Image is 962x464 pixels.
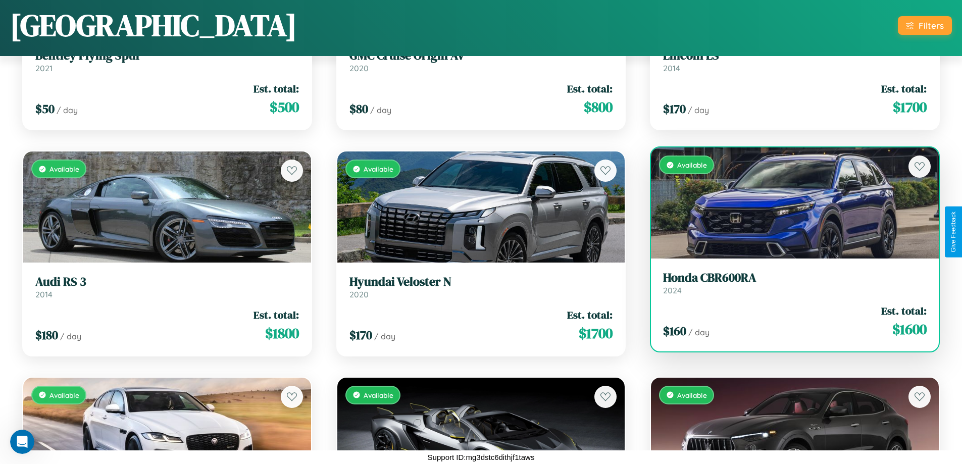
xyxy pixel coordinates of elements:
span: Available [49,391,79,399]
div: Give Feedback [950,212,957,252]
a: Audi RS 32014 [35,275,299,299]
span: Est. total: [881,303,927,318]
span: / day [60,331,81,341]
h3: Bentley Flying Spur [35,48,299,63]
h3: Honda CBR600RA [663,271,927,285]
a: GMC Cruise Origin AV2020 [349,48,613,73]
span: $ 160 [663,323,686,339]
a: Hyundai Veloster N2020 [349,275,613,299]
span: 2020 [349,63,369,73]
span: Est. total: [254,307,299,322]
span: Est. total: [567,307,613,322]
span: 2014 [663,63,680,73]
span: Est. total: [254,81,299,96]
p: Support ID: mg3dstc6dithjf1taws [428,450,535,464]
h1: [GEOGRAPHIC_DATA] [10,5,297,46]
span: Available [364,391,393,399]
span: Est. total: [567,81,613,96]
h3: Audi RS 3 [35,275,299,289]
a: Lincoln LS2014 [663,48,927,73]
span: $ 1700 [579,323,613,343]
h3: GMC Cruise Origin AV [349,48,613,63]
h3: Lincoln LS [663,48,927,63]
a: Bentley Flying Spur2021 [35,48,299,73]
span: Available [677,391,707,399]
span: $ 80 [349,100,368,117]
span: $ 170 [663,100,686,117]
span: 2014 [35,289,53,299]
div: Filters [919,20,944,31]
span: Est. total: [881,81,927,96]
span: $ 800 [584,97,613,117]
span: $ 1600 [892,319,927,339]
span: $ 500 [270,97,299,117]
span: Available [677,161,707,169]
span: $ 1800 [265,323,299,343]
span: 2024 [663,285,682,295]
span: $ 1700 [893,97,927,117]
span: / day [688,327,710,337]
span: / day [688,105,709,115]
button: Filters [898,16,952,35]
span: / day [370,105,391,115]
span: $ 180 [35,327,58,343]
h3: Hyundai Veloster N [349,275,613,289]
span: 2020 [349,289,369,299]
span: Available [49,165,79,173]
span: / day [374,331,395,341]
span: $ 50 [35,100,55,117]
span: 2021 [35,63,53,73]
iframe: Intercom live chat [10,430,34,454]
span: $ 170 [349,327,372,343]
span: Available [364,165,393,173]
span: / day [57,105,78,115]
a: Honda CBR600RA2024 [663,271,927,295]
